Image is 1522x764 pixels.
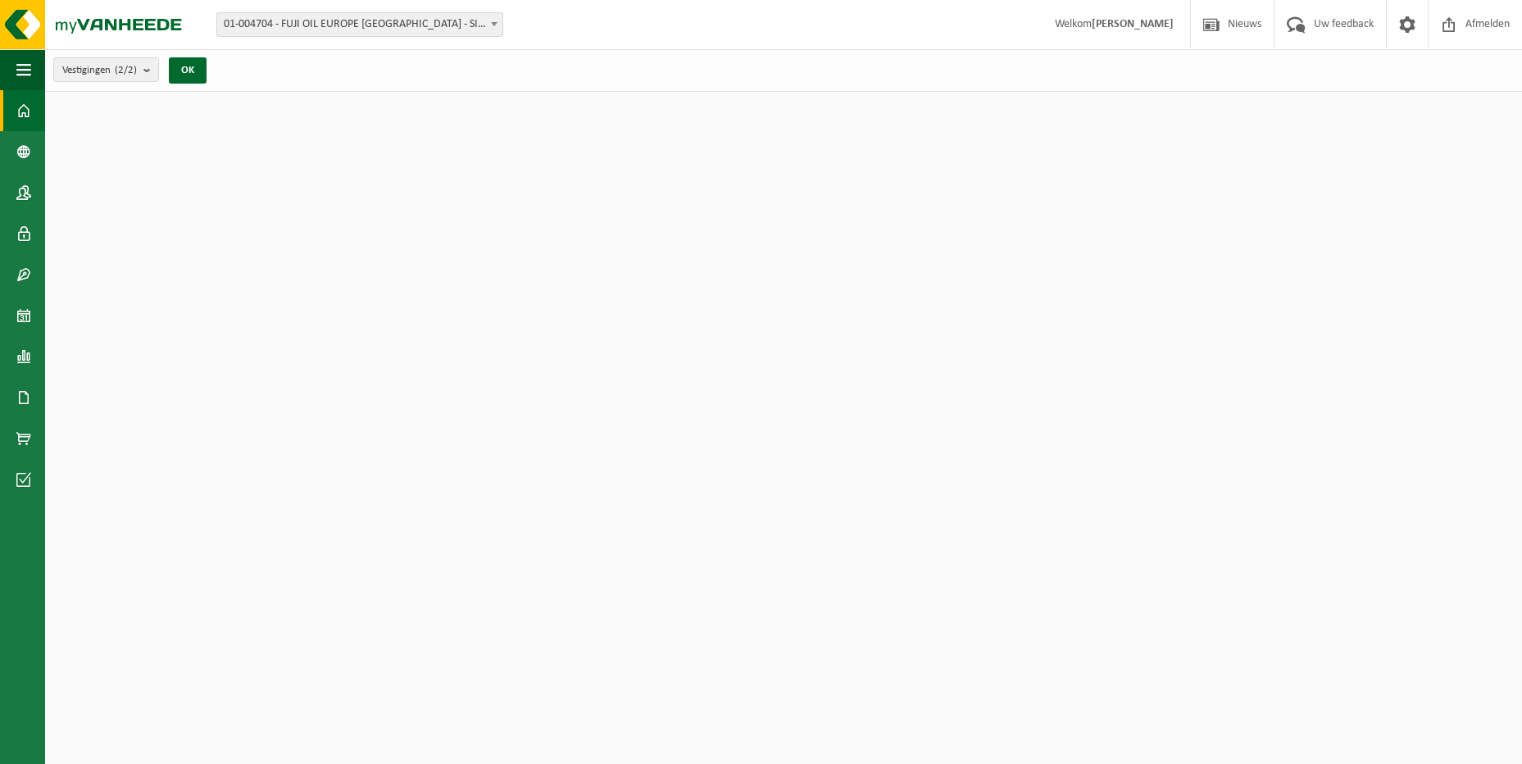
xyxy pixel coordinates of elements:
span: 01-004704 - FUJI OIL EUROPE NV - SINT-KRUIS-WINKEL [216,12,503,37]
count: (2/2) [115,65,137,75]
span: Vestigingen [62,58,137,83]
button: OK [169,57,207,84]
strong: [PERSON_NAME] [1092,18,1174,30]
span: 01-004704 - FUJI OIL EUROPE NV - SINT-KRUIS-WINKEL [217,13,502,36]
button: Vestigingen(2/2) [53,57,159,82]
